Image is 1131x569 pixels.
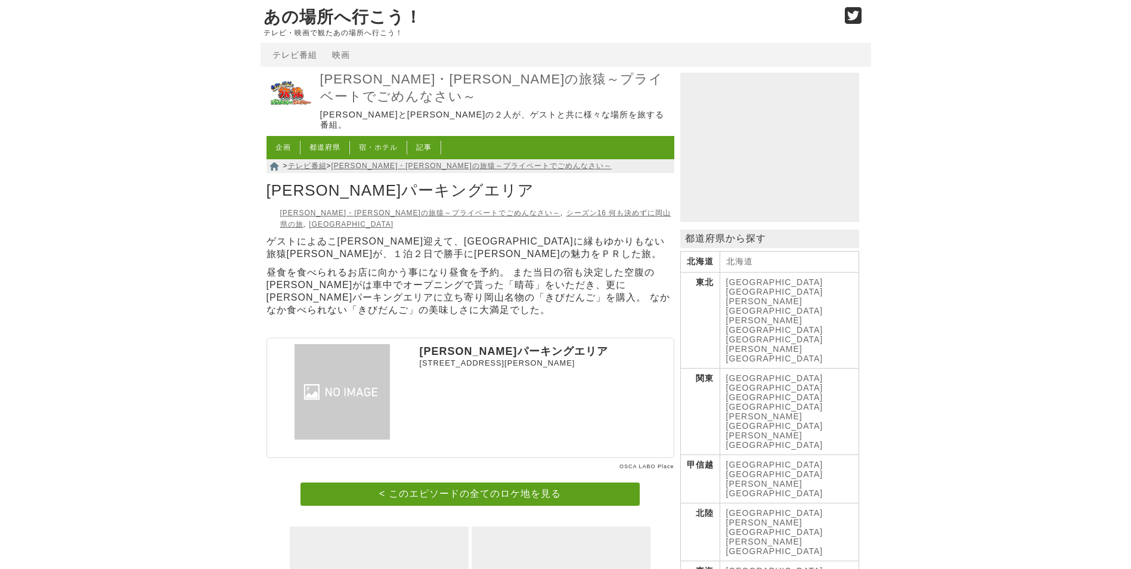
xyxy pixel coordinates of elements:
a: [PERSON_NAME][GEOGRAPHIC_DATA] [726,316,823,335]
a: [GEOGRAPHIC_DATA] [726,469,823,479]
a: [PERSON_NAME][GEOGRAPHIC_DATA] [726,518,823,537]
a: Twitter (@go_thesights) [845,14,862,24]
a: [GEOGRAPHIC_DATA] [726,402,823,412]
th: 関東 [680,369,720,455]
iframe: Advertisement [680,73,859,222]
a: [PERSON_NAME]・[PERSON_NAME]の旅猿～プライベートでごめんなさい～ [280,209,560,217]
a: < このエピソードの全てのロケ地を見る [300,483,640,506]
a: 記事 [416,143,432,151]
th: 東北 [680,273,720,369]
p: [PERSON_NAME]パーキングエリア [420,344,670,358]
li: , [280,209,671,228]
p: 都道府県から探す [680,230,859,248]
p: テレビ・映画で観たあの場所へ行こう！ [264,29,832,37]
a: [GEOGRAPHIC_DATA] [726,460,823,469]
a: 宿・ホテル [359,143,398,151]
img: 瀬戸パーキングエリア [271,344,414,440]
a: 東野・岡村の旅猿～プライベートでごめんなさい～ [267,109,314,119]
a: [GEOGRAPHIC_DATA] [726,508,823,518]
a: [PERSON_NAME][GEOGRAPHIC_DATA] [726,412,823,431]
a: 都道府県 [309,143,340,151]
h1: [PERSON_NAME]パーキングエリア [267,178,674,204]
a: [GEOGRAPHIC_DATA] [726,392,823,402]
a: テレビ番組 [288,162,327,170]
a: 北海道 [726,256,753,266]
p: 昼食を食べられるお店に向かう事になり昼食を予約。 また当日の宿も決定した空腹の[PERSON_NAME]がは車中でオープニングで貰った「晴苺」をいただき、更に[PERSON_NAME]パーキング... [267,267,674,317]
a: [GEOGRAPHIC_DATA] [726,335,823,344]
a: [GEOGRAPHIC_DATA] [726,373,823,383]
p: ゲストによゐこ[PERSON_NAME]迎えて、[GEOGRAPHIC_DATA]に縁もゆかりもない旅猿[PERSON_NAME]が、１泊２日で勝手に[PERSON_NAME]の魅力をＰＲした旅。 [267,236,674,261]
a: [PERSON_NAME][GEOGRAPHIC_DATA] [726,296,823,316]
span: [STREET_ADDRESS][PERSON_NAME] [420,358,575,367]
a: 映画 [332,50,350,60]
th: 甲信越 [680,455,720,503]
a: シーズン16 何も決めずに岡山県の旅 [280,209,671,228]
a: [GEOGRAPHIC_DATA] [726,440,823,450]
a: [GEOGRAPHIC_DATA] [726,277,823,287]
a: OSCA LABO Place [619,463,674,469]
img: 東野・岡村の旅猿～プライベートでごめんなさい～ [267,70,314,117]
a: [PERSON_NAME]・[PERSON_NAME]の旅猿～プライベートでごめんなさい～ [331,162,612,170]
a: [PERSON_NAME][GEOGRAPHIC_DATA] [726,344,823,363]
th: 北陸 [680,503,720,561]
a: テレビ番組 [272,50,317,60]
a: [GEOGRAPHIC_DATA] [309,220,393,228]
a: [PERSON_NAME] [726,431,802,440]
th: 北海道 [680,252,720,273]
a: [PERSON_NAME][GEOGRAPHIC_DATA] [726,479,823,498]
a: [PERSON_NAME][GEOGRAPHIC_DATA] [726,537,823,556]
a: あの場所へ行こう！ [264,8,422,26]
nav: > > [267,159,674,173]
p: [PERSON_NAME]と[PERSON_NAME]の２人が、ゲストと共に様々な場所を旅する番組。 [320,110,671,131]
a: [GEOGRAPHIC_DATA] [726,287,823,296]
li: , [280,209,563,217]
a: [PERSON_NAME]・[PERSON_NAME]の旅猿～プライベートでごめんなさい～ [320,71,671,105]
a: [GEOGRAPHIC_DATA] [726,383,823,392]
a: 企画 [275,143,291,151]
